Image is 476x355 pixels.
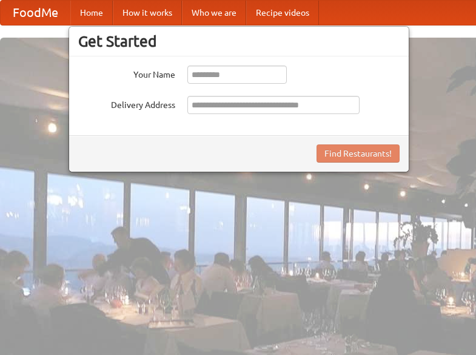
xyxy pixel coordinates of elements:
[113,1,182,25] a: How it works
[78,66,175,81] label: Your Name
[78,32,400,50] h3: Get Started
[70,1,113,25] a: Home
[78,96,175,111] label: Delivery Address
[317,144,400,163] button: Find Restaurants!
[246,1,319,25] a: Recipe videos
[1,1,70,25] a: FoodMe
[182,1,246,25] a: Who we are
